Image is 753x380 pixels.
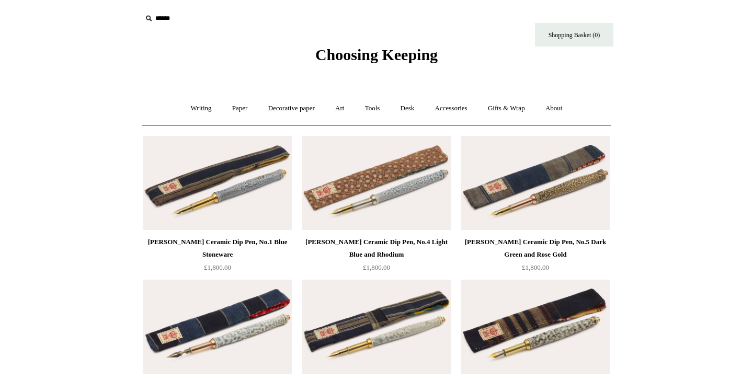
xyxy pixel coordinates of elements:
[305,236,448,261] div: [PERSON_NAME] Ceramic Dip Pen, No.4 Light Blue and Rhodium
[302,136,451,230] img: Steve Harrison Ceramic Dip Pen, No.4 Light Blue and Rhodium
[522,263,549,271] span: £1,800.00
[426,95,477,122] a: Accessories
[181,95,221,122] a: Writing
[461,280,610,374] img: Steve Harrison Ceramic Dip Pen, No.10 Blue Black and Gold
[315,54,438,62] a: Choosing Keeping
[223,95,257,122] a: Paper
[464,236,607,261] div: [PERSON_NAME] Ceramic Dip Pen, No.5 Dark Green and Rose Gold
[326,95,353,122] a: Art
[461,280,610,374] a: Steve Harrison Ceramic Dip Pen, No.10 Blue Black and Gold Steve Harrison Ceramic Dip Pen, No.10 B...
[536,95,572,122] a: About
[363,263,390,271] span: £1,800.00
[302,280,451,374] a: Steve Harrison Ceramic Dip Pen, No.9 Light Blue and Gold Steve Harrison Ceramic Dip Pen, No.9 Lig...
[461,136,610,230] img: Steve Harrison Ceramic Dip Pen, No.5 Dark Green and Rose Gold
[461,136,610,230] a: Steve Harrison Ceramic Dip Pen, No.5 Dark Green and Rose Gold Steve Harrison Ceramic Dip Pen, No....
[478,95,534,122] a: Gifts & Wrap
[143,136,292,230] a: Steve Harrison Ceramic Dip Pen, No.1 Blue Stoneware Steve Harrison Ceramic Dip Pen, No.1 Blue Sto...
[143,136,292,230] img: Steve Harrison Ceramic Dip Pen, No.1 Blue Stoneware
[204,263,231,271] span: £1,800.00
[356,95,390,122] a: Tools
[302,280,451,374] img: Steve Harrison Ceramic Dip Pen, No.9 Light Blue and Gold
[391,95,424,122] a: Desk
[259,95,324,122] a: Decorative paper
[535,23,613,47] a: Shopping Basket (0)
[143,280,292,374] img: Steve Harrison Ceramic Dip Pen, No.8 Light Blue and Rose Gold
[461,236,610,279] a: [PERSON_NAME] Ceramic Dip Pen, No.5 Dark Green and Rose Gold £1,800.00
[302,236,451,279] a: [PERSON_NAME] Ceramic Dip Pen, No.4 Light Blue and Rhodium £1,800.00
[315,46,438,63] span: Choosing Keeping
[143,280,292,374] a: Steve Harrison Ceramic Dip Pen, No.8 Light Blue and Rose Gold Steve Harrison Ceramic Dip Pen, No....
[146,236,289,261] div: [PERSON_NAME] Ceramic Dip Pen, No.1 Blue Stoneware
[143,236,292,279] a: [PERSON_NAME] Ceramic Dip Pen, No.1 Blue Stoneware £1,800.00
[302,136,451,230] a: Steve Harrison Ceramic Dip Pen, No.4 Light Blue and Rhodium Steve Harrison Ceramic Dip Pen, No.4 ...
